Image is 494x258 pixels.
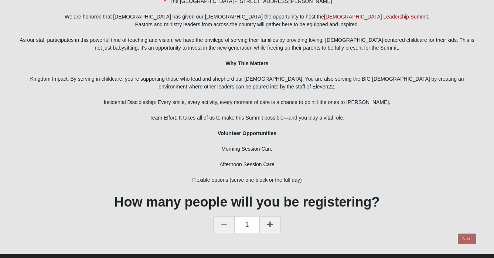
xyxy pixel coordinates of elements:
div: Pastors and ministry leaders from across the country will gather here to be equipped and inspired. [18,21,476,29]
div: Afternoon Session Care [18,161,476,168]
div: Kingdom Impact: By serving in childcare, you’re supporting those who lead and shepherd our [DEMOG... [18,75,476,91]
b: Why This Matters [226,60,269,66]
div: Flexible options (serve one block or the full day) [18,176,476,184]
h1: How many people will you be registering? [18,194,476,210]
span: 1 [235,216,259,233]
div: Morning Session Care [18,145,476,153]
div: As our staff participates in this powerful time of teaching and vision, we have the privilege of ... [18,36,476,52]
a: [DEMOGRAPHIC_DATA] Leadership Summit [324,14,428,20]
div: Incidental Discipleship: Every smile, every activity, every moment of care is a chance to point l... [18,98,476,106]
div: We are honored that [DEMOGRAPHIC_DATA] has given our [DEMOGRAPHIC_DATA] the opportunity to host t... [18,13,476,21]
b: Volunteer Opportunities [218,130,276,136]
div: Team Effort: It takes all of us to make this Summit possible—and you play a vital role. [18,114,476,122]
